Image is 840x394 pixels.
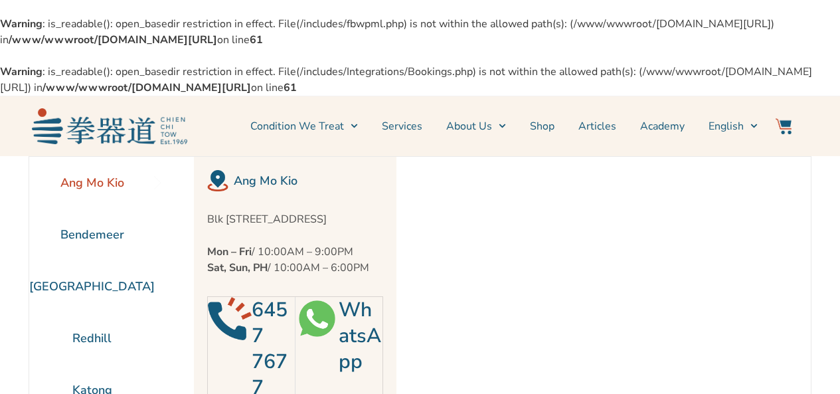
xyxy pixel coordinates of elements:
p: Blk [STREET_ADDRESS] [207,211,383,227]
strong: Mon – Fri [207,245,252,259]
b: /www/wwwroot/[DOMAIN_NAME][URL] [9,33,217,47]
nav: Menu [194,110,758,143]
a: Condition We Treat [250,110,358,143]
a: About Us [446,110,506,143]
a: Shop [530,110,554,143]
a: Services [382,110,422,143]
a: Articles [578,110,616,143]
b: 61 [250,33,263,47]
a: WhatsApp [339,296,381,375]
b: /www/wwwroot/[DOMAIN_NAME][URL] [42,80,251,95]
a: Academy [640,110,685,143]
strong: Sat, Sun, PH [207,260,268,275]
b: 61 [284,80,297,95]
p: / 10:00AM – 9:00PM / 10:00AM – 6:00PM [207,244,383,276]
h2: Ang Mo Kio [234,171,383,190]
a: English [709,110,758,143]
span: English [709,118,744,134]
img: Website Icon-03 [776,118,792,134]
